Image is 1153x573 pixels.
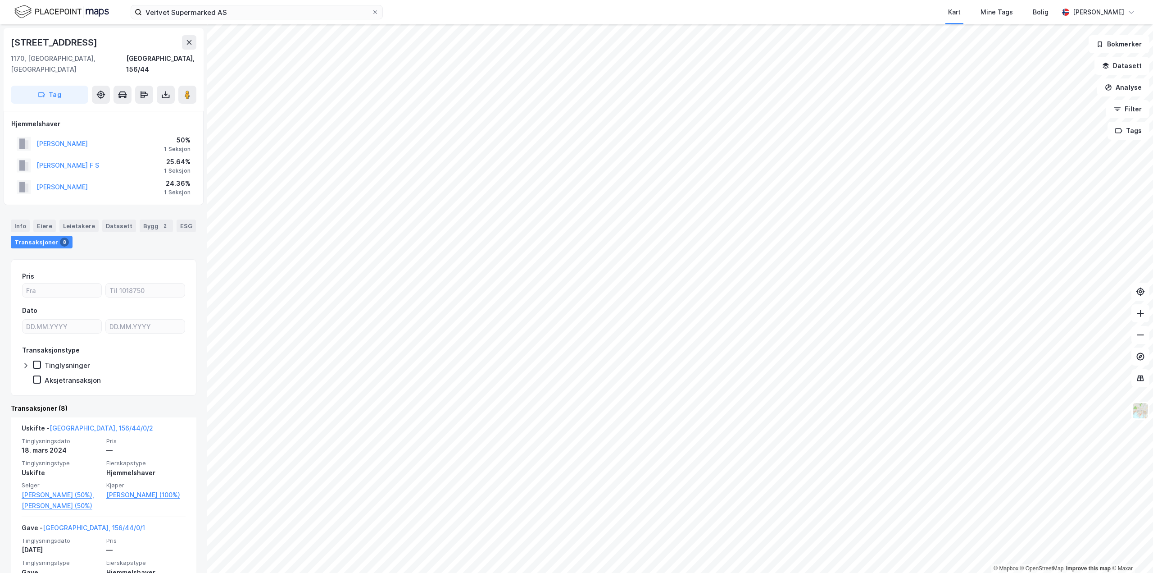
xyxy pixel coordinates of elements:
[102,220,136,232] div: Datasett
[22,271,34,282] div: Pris
[11,35,99,50] div: [STREET_ADDRESS]
[106,445,186,456] div: —
[160,221,169,230] div: 2
[106,537,186,545] span: Pris
[1094,57,1149,75] button: Datasett
[1066,565,1111,572] a: Improve this map
[981,7,1013,18] div: Mine Tags
[106,437,186,445] span: Pris
[177,220,196,232] div: ESG
[1132,402,1149,419] img: Z
[11,220,30,232] div: Info
[11,403,196,414] div: Transaksjoner (8)
[22,490,101,500] a: [PERSON_NAME] (50%),
[22,537,101,545] span: Tinglysningsdato
[22,423,153,437] div: Uskifte -
[14,4,109,20] img: logo.f888ab2527a4732fd821a326f86c7f29.svg
[22,500,101,511] a: [PERSON_NAME] (50%)
[106,459,186,467] span: Eierskapstype
[994,565,1018,572] a: Mapbox
[140,220,173,232] div: Bygg
[60,238,69,247] div: 8
[22,523,145,537] div: Gave -
[106,559,186,567] span: Eierskapstype
[43,524,145,532] a: [GEOGRAPHIC_DATA], 156/44/0/1
[23,284,101,297] input: Fra
[45,376,101,385] div: Aksjetransaksjon
[164,156,191,167] div: 25.64%
[106,284,185,297] input: Til 1018750
[59,220,99,232] div: Leietakere
[11,236,73,248] div: Transaksjoner
[1073,7,1124,18] div: [PERSON_NAME]
[164,146,191,153] div: 1 Seksjon
[142,5,372,19] input: Søk på adresse, matrikkel, gårdeiere, leietakere eller personer
[164,135,191,146] div: 50%
[948,7,961,18] div: Kart
[164,189,191,196] div: 1 Seksjon
[164,167,191,174] div: 1 Seksjon
[106,481,186,489] span: Kjøper
[22,481,101,489] span: Selger
[1033,7,1049,18] div: Bolig
[1020,565,1064,572] a: OpenStreetMap
[11,53,126,75] div: 1170, [GEOGRAPHIC_DATA], [GEOGRAPHIC_DATA]
[33,220,56,232] div: Eiere
[22,468,101,478] div: Uskifte
[1108,530,1153,573] iframe: Chat Widget
[22,445,101,456] div: 18. mars 2024
[106,468,186,478] div: Hjemmelshaver
[22,559,101,567] span: Tinglysningstype
[23,320,101,333] input: DD.MM.YYYY
[106,320,185,333] input: DD.MM.YYYY
[22,545,101,555] div: [DATE]
[106,490,186,500] a: [PERSON_NAME] (100%)
[22,345,80,356] div: Transaksjonstype
[22,459,101,467] span: Tinglysningstype
[164,178,191,189] div: 24.36%
[1097,78,1149,96] button: Analyse
[126,53,196,75] div: [GEOGRAPHIC_DATA], 156/44
[11,86,88,104] button: Tag
[1108,122,1149,140] button: Tags
[50,424,153,432] a: [GEOGRAPHIC_DATA], 156/44/0/2
[22,305,37,316] div: Dato
[1089,35,1149,53] button: Bokmerker
[22,437,101,445] span: Tinglysningsdato
[11,119,196,129] div: Hjemmelshaver
[1106,100,1149,118] button: Filter
[106,545,186,555] div: —
[45,361,90,370] div: Tinglysninger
